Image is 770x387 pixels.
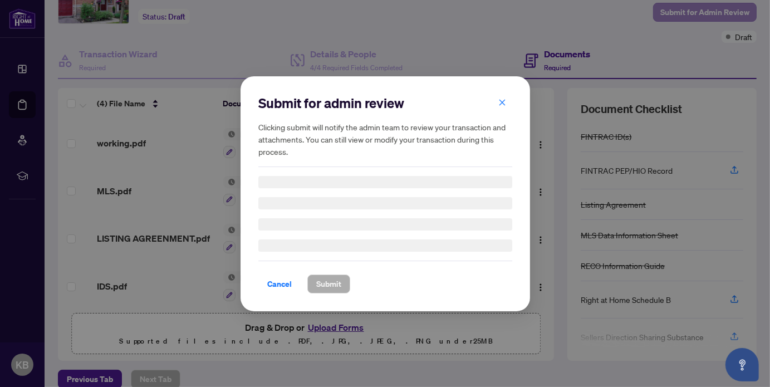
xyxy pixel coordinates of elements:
h5: Clicking submit will notify the admin team to review your transaction and attachments. You can st... [258,121,512,158]
button: Cancel [258,275,301,293]
button: Submit [307,275,350,293]
span: Cancel [267,275,292,293]
span: close [498,98,506,106]
button: Open asap [725,348,759,381]
h2: Submit for admin review [258,94,512,112]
